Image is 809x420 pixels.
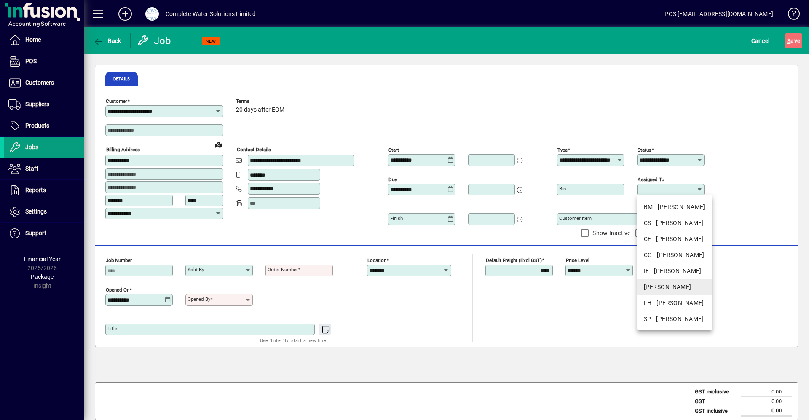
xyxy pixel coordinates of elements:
mat-label: Type [557,147,568,153]
a: Customers [4,72,84,94]
mat-label: Finish [390,215,403,221]
mat-option: JB - Jeff Berkett [637,279,712,295]
span: ave [787,34,800,48]
mat-label: Job number [106,257,132,263]
mat-label: Customer Item [559,215,592,221]
button: Add [112,6,139,21]
mat-hint: Use 'Enter' to start a new line [260,335,326,345]
span: Package [31,273,54,280]
div: CG - [PERSON_NAME] [644,251,705,259]
span: Customers [25,79,54,86]
button: Back [91,33,123,48]
button: Cancel [749,33,772,48]
a: Home [4,29,84,51]
div: LH - [PERSON_NAME] [644,299,705,308]
div: Job [137,34,173,48]
mat-option: CF - Clint Fry [637,231,712,247]
span: Staff [25,165,38,172]
span: Settings [25,208,47,215]
mat-label: Due [388,177,397,182]
mat-label: Location [367,257,386,263]
a: Knowledge Base [782,2,798,29]
mat-label: Title [107,326,117,332]
div: Complete Water Solutions Limited [166,7,256,21]
mat-label: Status [638,147,651,153]
a: Reports [4,180,84,201]
mat-label: Order number [268,267,298,273]
a: POS [4,51,84,72]
mat-label: Opened by [188,296,210,302]
mat-label: Assigned to [638,177,664,182]
span: Cancel [751,34,770,48]
label: Show Inactive [591,229,630,237]
div: BM - [PERSON_NAME] [644,203,705,211]
span: Financial Year [24,256,61,262]
app-page-header-button: Back [84,33,131,48]
mat-label: Opened On [106,287,129,293]
span: Products [25,122,49,129]
td: GST [691,396,741,406]
a: Suppliers [4,94,84,115]
mat-label: Customer [106,98,127,104]
span: NEW [206,38,216,44]
div: [PERSON_NAME] [644,283,705,292]
mat-option: BM - Blair McFarlane [637,199,712,215]
mat-option: CS - Carl Sladen [637,215,712,231]
div: POS [EMAIL_ADDRESS][DOMAIN_NAME] [664,7,773,21]
a: Support [4,223,84,244]
mat-option: IF - Ian Fry [637,263,712,279]
button: Save [785,33,802,48]
mat-label: Sold by [188,267,204,273]
a: Products [4,115,84,136]
a: Staff [4,158,84,179]
div: CF - [PERSON_NAME] [644,235,705,243]
span: S [787,37,790,44]
td: GST exclusive [691,387,741,397]
button: Profile [139,6,166,21]
span: Back [93,37,121,44]
td: GST inclusive [691,406,741,416]
span: Support [25,230,46,236]
span: POS [25,58,37,64]
span: Reports [25,187,46,193]
mat-label: Start [388,147,399,153]
mat-label: Bin [559,186,566,192]
a: View on map [212,138,225,151]
mat-option: LH - Liam Hendren [637,295,712,311]
div: IF - [PERSON_NAME] [644,267,705,276]
td: 0.00 [741,406,792,416]
span: Jobs [25,144,38,150]
span: Suppliers [25,101,49,107]
div: CS - [PERSON_NAME] [644,219,705,227]
mat-option: CG - Crystal Gaiger [637,247,712,263]
div: SP - [PERSON_NAME] [644,315,705,324]
mat-label: Default Freight (excl GST) [486,257,542,263]
mat-label: Price Level [566,257,589,263]
td: 0.00 [741,396,792,406]
span: Details [113,77,130,81]
a: Settings [4,201,84,222]
span: Terms [236,99,287,104]
td: 0.00 [741,387,792,397]
span: 20 days after EOM [236,107,284,113]
mat-option: SP - Steve Pegg [637,311,712,327]
span: Home [25,36,41,43]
